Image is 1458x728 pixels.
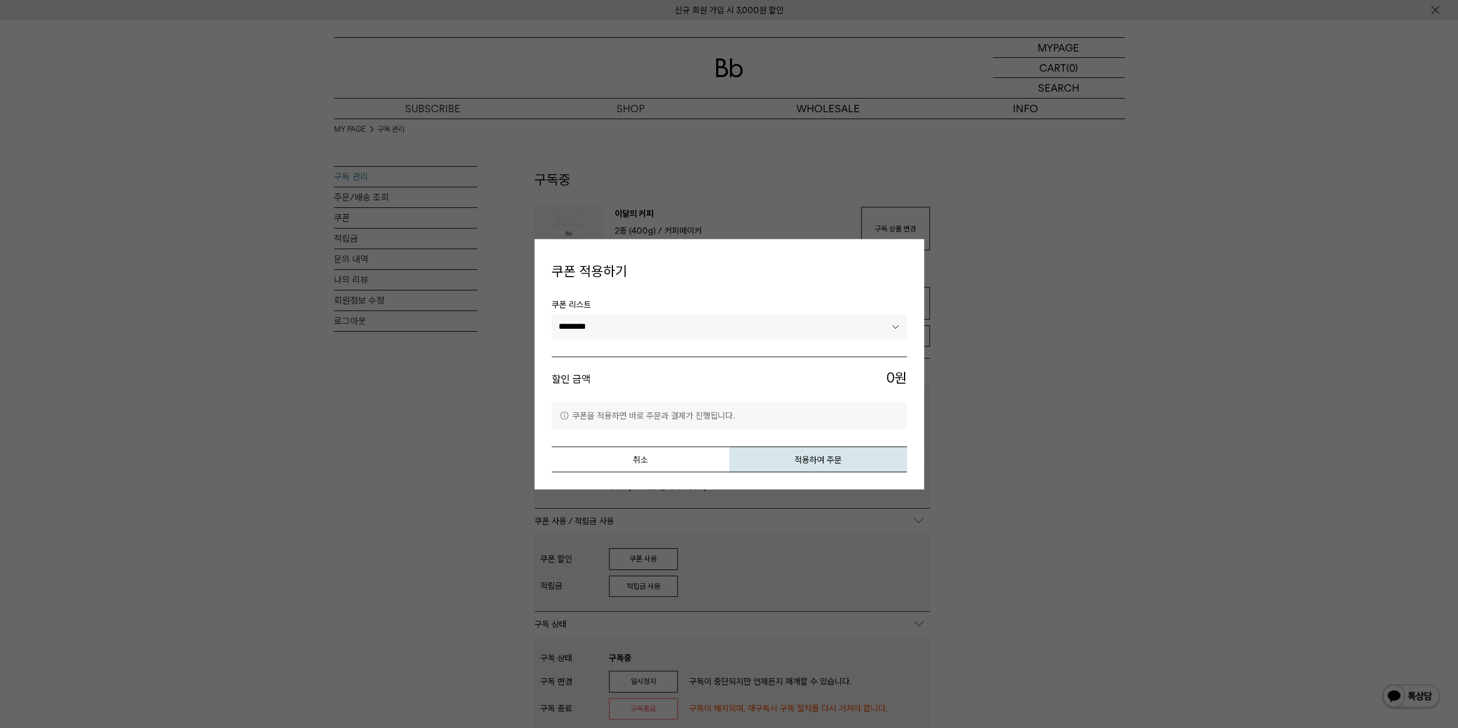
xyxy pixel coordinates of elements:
span: 원 [729,369,907,391]
strong: 할인 금액 [552,373,591,385]
button: 적용하여 주문 [729,446,907,472]
span: 0 [886,369,895,388]
span: 쿠폰 리스트 [552,298,907,314]
p: 쿠폰을 적용하면 바로 주문과 결제가 진행됩니다. [552,402,907,429]
h4: 쿠폰 적용하기 [552,256,907,287]
button: 취소 [552,446,729,472]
